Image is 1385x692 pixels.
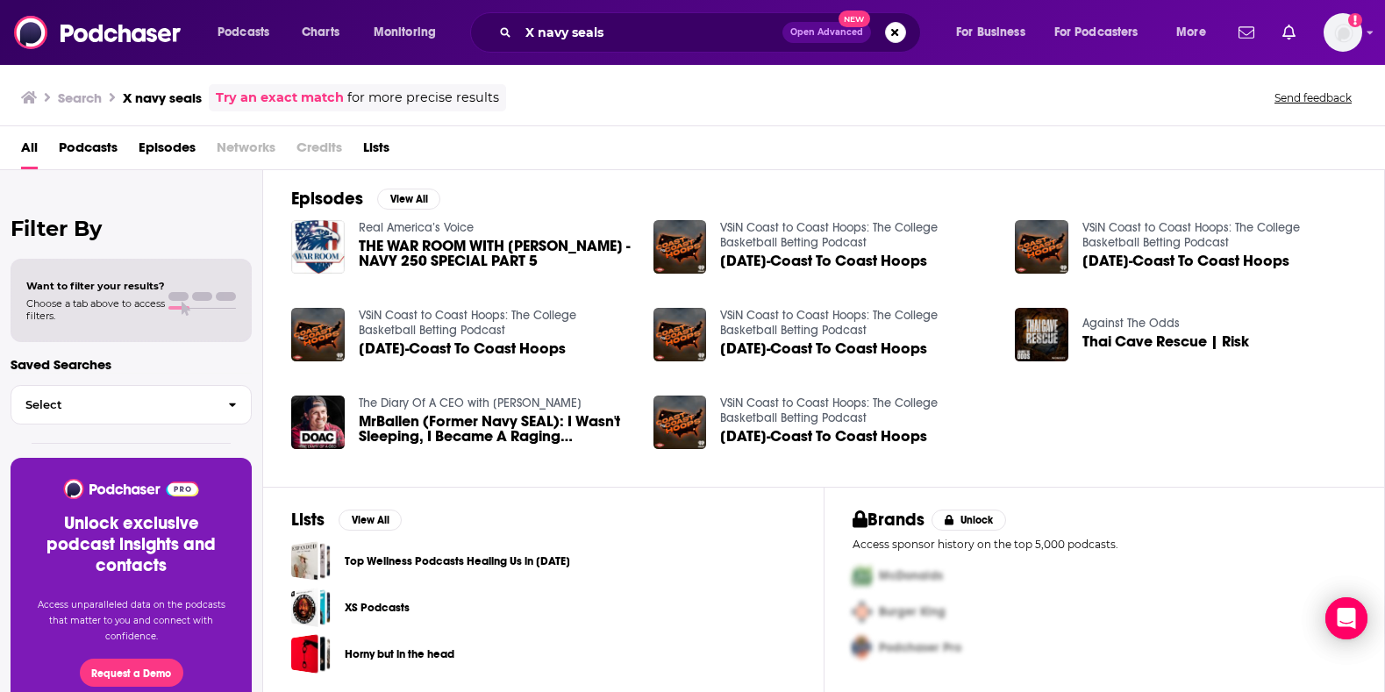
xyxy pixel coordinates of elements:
a: 1/29/2022-Coast To Coast Hoops [720,341,927,356]
img: User Profile [1324,13,1362,52]
span: More [1176,20,1206,45]
img: 2/5/2022-Coast To Coast Hoops [291,308,345,361]
a: VSiN Coast to Coast Hoops: The College Basketball Betting Podcast [720,220,938,250]
span: [DATE]-Coast To Coast Hoops [1082,253,1289,268]
a: Horny but in the head [345,645,454,664]
input: Search podcasts, credits, & more... [518,18,782,46]
button: Send feedback [1269,90,1357,105]
button: Select [11,385,252,424]
a: VSiN Coast to Coast Hoops: The College Basketball Betting Podcast [720,396,938,425]
div: Open Intercom Messenger [1325,597,1367,639]
a: Horny but in the head [291,634,331,674]
a: Show notifications dropdown [1275,18,1303,47]
img: Podchaser - Follow, Share and Rate Podcasts [14,16,182,49]
a: XS Podcasts [291,588,331,627]
a: THE WAR ROOM WITH STEPHEN K. BANNON - NAVY 250 SPECIAL PART 5 [359,239,632,268]
a: Show notifications dropdown [1232,18,1261,47]
img: THE WAR ROOM WITH STEPHEN K. BANNON - NAVY 250 SPECIAL PART 5 [291,220,345,274]
span: New [839,11,870,27]
span: THE WAR ROOM WITH [PERSON_NAME] - NAVY 250 SPECIAL PART 5 [359,239,632,268]
svg: Add a profile image [1348,13,1362,27]
span: Networks [217,133,275,169]
span: Want to filter your results? [26,280,165,292]
button: View All [339,510,402,531]
img: First Pro Logo [846,558,879,594]
a: 1/22/2022-Coast To Coast Hoops [653,220,707,274]
h2: Episodes [291,188,363,210]
h2: Filter By [11,216,252,241]
span: [DATE]-Coast To Coast Hoops [720,253,927,268]
span: Episodes [139,133,196,169]
a: VSiN Coast to Coast Hoops: The College Basketball Betting Podcast [359,308,576,338]
span: Logged in as AutumnKatie [1324,13,1362,52]
span: Podcasts [218,20,269,45]
a: Against The Odds [1082,316,1180,331]
button: Show profile menu [1324,13,1362,52]
span: Credits [296,133,342,169]
p: Access sponsor history on the top 5,000 podcasts. [853,538,1357,551]
button: open menu [361,18,459,46]
a: ListsView All [291,509,402,531]
span: Podchaser Pro [879,640,961,655]
button: Request a Demo [80,659,183,687]
span: Choose a tab above to access filters. [26,297,165,322]
p: Access unparalleled data on the podcasts that matter to you and connect with confidence. [32,597,231,645]
img: MrBallen (Former Navy SEAL): I Wasn't Sleeping, I Became A Raging Alcoholic! I Was Disowned By Th... [291,396,345,449]
span: McDonalds [879,568,943,583]
a: Top Wellness Podcasts Healing Us in [DATE] [345,552,570,571]
a: All [21,133,38,169]
a: Podcasts [59,133,118,169]
img: Second Pro Logo [846,594,879,630]
img: 1/29/2022-Coast To Coast Hoops [653,308,707,361]
a: Real America’s Voice [359,220,474,235]
a: Charts [290,18,350,46]
a: Top Wellness Podcasts Healing Us in 2020 [291,541,331,581]
span: Monitoring [374,20,436,45]
p: Saved Searches [11,356,252,373]
a: EpisodesView All [291,188,440,210]
a: The Diary Of A CEO with Steven Bartlett [359,396,582,410]
img: 2/26/2022-Coast To Coast Hoops [653,396,707,449]
span: Burger King [879,604,946,619]
a: 2/26/2022-Coast To Coast Hoops [720,429,927,444]
button: Unlock [932,510,1006,531]
span: For Podcasters [1054,20,1139,45]
span: for more precise results [347,88,499,108]
a: XS Podcasts [345,598,410,617]
span: For Business [956,20,1025,45]
img: Third Pro Logo [846,630,879,666]
button: Open AdvancedNew [782,22,871,43]
a: Try an exact match [216,88,344,108]
h3: Unlock exclusive podcast insights and contacts [32,513,231,576]
span: [DATE]-Coast To Coast Hoops [720,429,927,444]
a: Lists [363,133,389,169]
h3: X navy seals [123,89,202,106]
a: Thai Cave Rescue | Risk [1082,334,1249,349]
h2: Lists [291,509,325,531]
button: open menu [1164,18,1228,46]
span: [DATE]-Coast To Coast Hoops [720,341,927,356]
a: VSiN Coast to Coast Hoops: The College Basketball Betting Podcast [720,308,938,338]
span: Select [11,399,214,410]
img: Thai Cave Rescue | Risk [1015,308,1068,361]
span: [DATE]-Coast To Coast Hoops [359,341,566,356]
a: 2/5/2022-Coast To Coast Hoops [359,341,566,356]
button: open menu [205,18,292,46]
a: MrBallen (Former Navy SEAL): I Wasn't Sleeping, I Became A Raging Alcoholic! I Was Disowned By Th... [359,414,632,444]
a: 2/12/2022-Coast To Coast Hoops [1015,220,1068,274]
a: 2/12/2022-Coast To Coast Hoops [1082,253,1289,268]
button: open menu [944,18,1047,46]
